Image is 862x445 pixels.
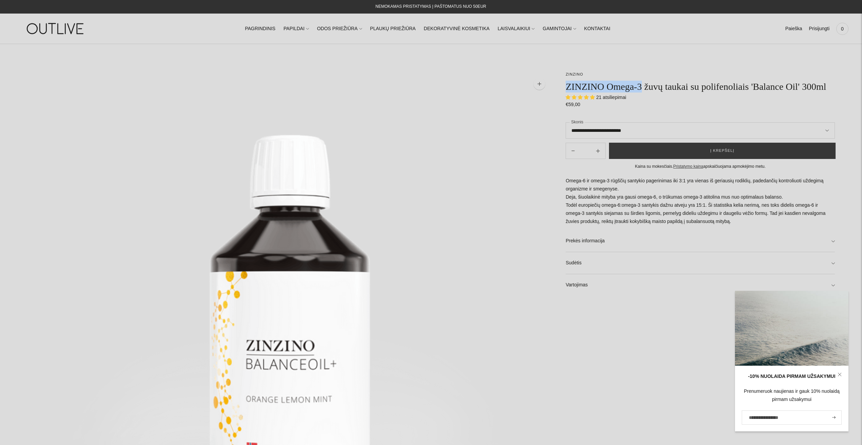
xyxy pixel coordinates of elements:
a: LAISVALAIKIUI [498,21,534,36]
img: OUTLIVE [14,17,98,40]
span: 0 [838,24,847,34]
button: Add product quantity [566,143,580,159]
a: ZINZINO [566,72,583,76]
a: Prekės informacija [566,230,835,252]
a: PLAUKŲ PRIEŽIŪRA [370,21,416,36]
a: Vartojimas [566,274,835,296]
a: PAPILDAI [283,21,309,36]
div: Kaina su mokesčiais. apskaičiuojama apmokėjimo metu. [566,163,835,170]
div: NEMOKAMAS PRISTATYMAS Į PAŠTOMATUS NUO 50EUR [376,3,486,11]
div: -10% NUOLAIDA PIRMAM UŽSAKYMUI [742,372,842,381]
a: ODOS PRIEŽIŪRA [317,21,362,36]
a: DEKORATYVINĖ KOSMETIKA [424,21,489,36]
a: Sudėtis [566,252,835,274]
span: €59,00 [566,102,580,107]
span: Į krepšelį [710,147,734,154]
span: 21 atsiliepimai [596,95,626,100]
div: Prenumeruok naujienas ir gauk 10% nuolaidą pirmam užsakymui [742,387,842,404]
button: Subtract product quantity [591,143,605,159]
a: 0 [836,21,848,36]
p: Omega-6 ir omega-3 rūgščių santykio pagerinimas iki 3:1 yra vienas iš geriausių rodiklių, padedan... [566,177,835,226]
a: Pristatymo kaina [673,164,703,169]
a: GAMINTOJAI [543,21,576,36]
a: Prisijungti [809,21,829,36]
h1: ZINZINO Omega-3 žuvų taukai su polifenoliais 'Balance Oil' 300ml [566,81,835,93]
a: KONTAKTAI [584,21,610,36]
span: 4.76 stars [566,95,596,100]
button: Į krepšelį [609,143,836,159]
input: Product quantity [581,146,591,156]
a: Paieška [785,21,802,36]
a: PAGRINDINIS [245,21,275,36]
